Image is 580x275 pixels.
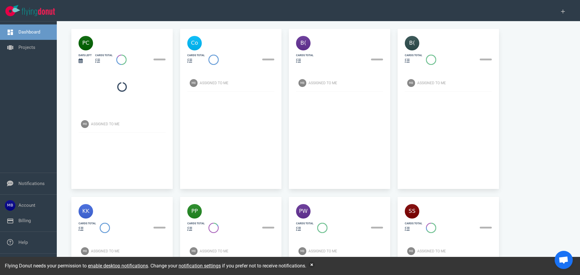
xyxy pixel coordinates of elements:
[79,204,93,219] img: 40
[187,204,202,219] img: 40
[407,79,415,87] img: Avatar
[308,248,387,254] div: Assigned To Me
[81,120,89,128] img: Avatar
[79,53,92,57] div: days left
[308,80,387,86] div: Assigned To Me
[405,204,419,219] img: 40
[200,80,278,86] div: Assigned To Me
[18,240,28,245] a: Help
[18,203,35,208] a: Account
[91,248,169,254] div: Assigned To Me
[417,248,495,254] div: Assigned To Me
[148,263,306,269] span: . Change your if you prefer not to receive notifications.
[79,222,96,225] div: cards total
[417,80,495,86] div: Assigned To Me
[405,36,419,50] img: 40
[18,29,40,35] a: Dashboard
[200,248,278,254] div: Assigned To Me
[91,121,169,127] div: Assigned To Me
[5,263,148,269] span: Flying Donut needs your permission to
[190,79,198,87] img: Avatar
[79,36,93,50] img: 40
[18,218,31,223] a: Billing
[405,53,422,57] div: cards total
[298,247,306,255] img: Avatar
[187,222,205,225] div: cards total
[405,222,422,225] div: cards total
[18,45,35,50] a: Projects
[81,247,89,255] img: Avatar
[296,36,311,50] img: 40
[296,204,311,219] img: 40
[407,247,415,255] img: Avatar
[187,36,202,50] img: 40
[179,263,221,269] a: notification settings
[298,79,306,87] img: Avatar
[88,263,148,269] a: enable desktop notifications
[187,53,205,57] div: cards total
[296,222,314,225] div: cards total
[22,8,55,16] img: Flying Donut text logo
[18,181,45,186] a: Notifications
[555,251,573,269] div: Open de chat
[190,247,198,255] img: Avatar
[95,53,113,57] div: cards total
[296,53,314,57] div: cards total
